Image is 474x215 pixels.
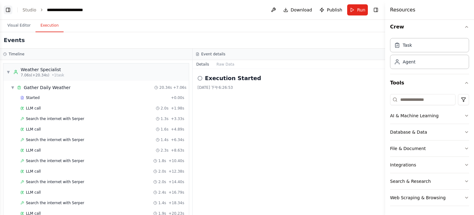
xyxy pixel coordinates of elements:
[159,85,172,90] span: 20.34s
[23,7,97,13] nav: breadcrumb
[173,85,186,90] span: + 7.06s
[168,200,184,205] span: + 18.34s
[281,4,315,15] button: Download
[24,84,70,91] div: Gather Daily Weather
[161,137,168,142] span: 1.4s
[21,67,64,73] div: Weather Specialist
[161,127,168,132] span: 1.6s
[26,127,41,132] span: LLM call
[390,190,469,206] button: Web Scraping & Browsing
[390,162,416,168] div: Integrations
[26,169,41,174] span: LLM call
[161,116,168,121] span: 1.3s
[390,108,469,124] button: AI & Machine Learning
[26,179,84,184] span: Search the internet with Serper
[21,73,49,78] span: 7.06s (+20.34s)
[390,195,446,201] div: Web Scraping & Browsing
[171,137,184,142] span: + 6.34s
[4,6,12,14] button: Show left sidebar
[168,169,184,174] span: + 12.38s
[171,127,184,132] span: + 4.89s
[158,169,166,174] span: 2.0s
[201,52,225,57] h3: Event details
[390,124,469,140] button: Database & Data
[26,158,84,163] span: Search the internet with Serper
[193,60,213,69] button: Details
[2,19,35,32] button: Visual Editor
[4,36,25,45] h2: Events
[171,106,184,111] span: + 1.98s
[390,140,469,157] button: File & Document
[291,7,312,13] span: Download
[161,148,168,153] span: 2.3s
[390,18,469,36] button: Crew
[161,106,168,111] span: 2.0s
[26,116,84,121] span: Search the internet with Serper
[168,179,184,184] span: + 14.40s
[390,113,439,119] div: AI & Machine Learning
[347,4,368,15] button: Run
[9,52,24,57] h3: Timeline
[390,173,469,189] button: Search & Research
[23,7,36,12] a: Studio
[171,95,184,100] span: + 0.00s
[390,157,469,173] button: Integrations
[390,145,426,152] div: File & Document
[390,6,415,14] h4: Resources
[213,60,238,69] button: Raw Data
[26,190,41,195] span: LLM call
[317,4,345,15] button: Publish
[372,6,380,14] button: Hide right sidebar
[158,158,166,163] span: 1.8s
[171,116,184,121] span: + 3.33s
[158,179,166,184] span: 2.0s
[26,137,84,142] span: Search the internet with Serper
[205,74,261,83] h2: Execution Started
[26,106,41,111] span: LLM call
[403,42,412,48] div: Task
[52,73,64,78] span: • 1 task
[168,190,184,195] span: + 16.79s
[26,95,39,100] span: Started
[357,7,365,13] span: Run
[390,178,431,184] div: Search & Research
[26,200,84,205] span: Search the internet with Serper
[35,19,64,32] button: Execution
[168,158,184,163] span: + 10.40s
[403,59,415,65] div: Agent
[390,129,427,135] div: Database & Data
[171,148,184,153] span: + 8.63s
[327,7,342,13] span: Publish
[390,92,469,211] div: Tools
[6,70,10,75] span: ▼
[390,74,469,92] button: Tools
[11,85,15,90] span: ▼
[197,85,380,90] div: [DATE] 下午6:26:53
[26,148,41,153] span: LLM call
[390,36,469,74] div: Crew
[158,200,166,205] span: 1.4s
[158,190,166,195] span: 2.4s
